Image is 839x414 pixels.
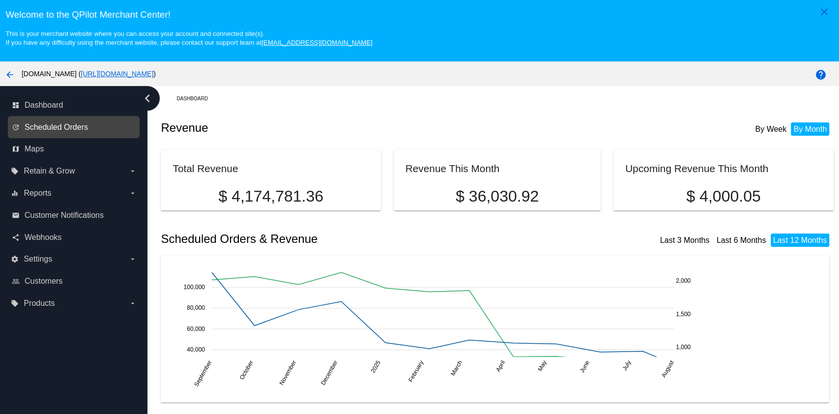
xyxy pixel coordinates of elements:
a: people_outline Customers [12,273,137,289]
i: map [12,145,20,153]
mat-icon: close [818,6,830,18]
a: [URL][DOMAIN_NAME] [81,70,153,78]
i: equalizer [11,189,19,197]
a: dashboard Dashboard [12,97,137,113]
span: Settings [24,255,52,264]
li: By Month [791,122,829,136]
p: $ 4,174,781.36 [173,187,369,206]
span: Dashboard [25,101,63,110]
span: Customer Notifications [25,211,104,220]
i: share [12,234,20,241]
text: 40,000 [187,346,205,353]
i: people_outline [12,277,20,285]
span: [DOMAIN_NAME] ( ) [22,70,156,78]
text: December [319,359,339,386]
text: 2025 [370,359,382,374]
text: August [660,359,675,379]
text: November [278,359,298,386]
li: By Week [752,122,789,136]
text: September [193,359,213,388]
text: October [238,359,255,381]
text: February [407,359,425,384]
a: map Maps [12,141,137,157]
i: dashboard [12,101,20,109]
h3: Welcome to the QPilot Merchant Center! [5,9,833,20]
i: local_offer [11,167,19,175]
text: 2,000 [676,277,691,284]
h2: Revenue This Month [405,163,500,174]
a: Dashboard [176,91,216,106]
text: 100,000 [184,284,205,291]
h2: Total Revenue [173,163,238,174]
i: local_offer [11,299,19,307]
span: Reports [24,189,51,198]
text: 1,000 [676,344,691,351]
span: Scheduled Orders [25,123,88,132]
a: update Scheduled Orders [12,119,137,135]
i: arrow_drop_down [129,299,137,307]
text: 1,500 [676,311,691,318]
a: [EMAIL_ADDRESS][DOMAIN_NAME] [261,39,373,46]
span: Products [24,299,55,308]
mat-icon: help [815,69,827,81]
a: share Webhooks [12,230,137,245]
h2: Scheduled Orders & Revenue [161,232,497,246]
h2: Revenue [161,121,497,135]
i: arrow_drop_down [129,167,137,175]
mat-icon: arrow_back [4,69,16,81]
i: settings [11,255,19,263]
text: July [621,359,633,372]
h2: Upcoming Revenue This Month [625,163,768,174]
text: 60,000 [187,325,205,332]
a: email Customer Notifications [12,207,137,223]
text: March [450,359,464,377]
i: arrow_drop_down [129,255,137,263]
text: May [537,359,548,373]
span: Customers [25,277,62,286]
i: update [12,123,20,131]
i: chevron_left [140,90,155,106]
a: Last 12 Months [773,236,827,244]
span: Webhooks [25,233,61,242]
p: $ 4,000.05 [625,187,821,206]
small: This is your merchant website where you can access your account and connected site(s). If you hav... [5,30,372,46]
text: April [495,359,507,373]
text: 80,000 [187,304,205,311]
p: $ 36,030.92 [405,187,589,206]
text: June [579,359,591,374]
i: arrow_drop_down [129,189,137,197]
a: Last 3 Months [660,236,710,244]
span: Retain & Grow [24,167,75,176]
span: Maps [25,145,44,153]
i: email [12,211,20,219]
a: Last 6 Months [717,236,766,244]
